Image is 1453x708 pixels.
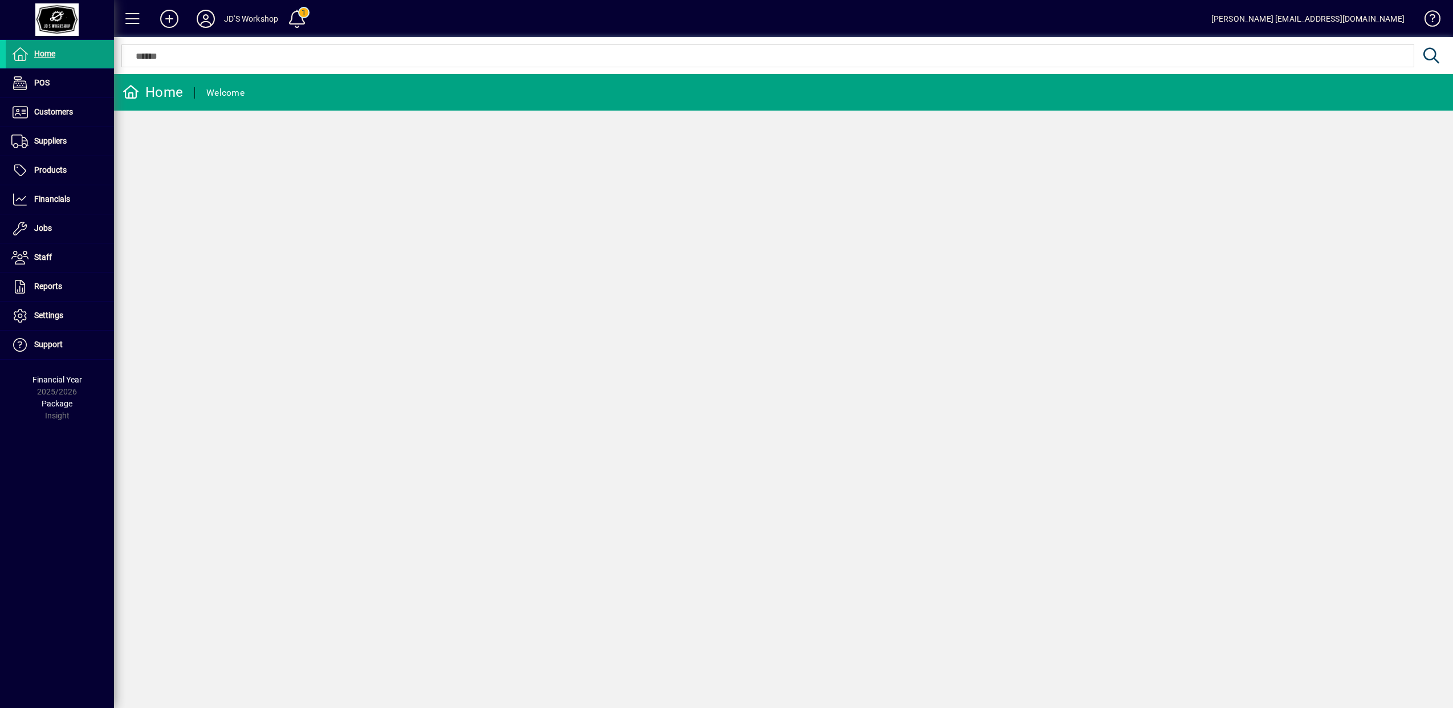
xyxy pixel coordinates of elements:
[1211,10,1405,28] div: [PERSON_NAME] [EMAIL_ADDRESS][DOMAIN_NAME]
[32,375,82,384] span: Financial Year
[123,83,183,101] div: Home
[34,282,62,291] span: Reports
[42,399,72,408] span: Package
[34,136,67,145] span: Suppliers
[6,331,114,359] a: Support
[188,9,224,29] button: Profile
[34,49,55,58] span: Home
[206,84,245,102] div: Welcome
[34,78,50,87] span: POS
[6,98,114,127] a: Customers
[34,194,70,204] span: Financials
[6,156,114,185] a: Products
[151,9,188,29] button: Add
[6,302,114,330] a: Settings
[6,127,114,156] a: Suppliers
[34,223,52,233] span: Jobs
[6,272,114,301] a: Reports
[34,340,63,349] span: Support
[6,185,114,214] a: Financials
[34,311,63,320] span: Settings
[1416,2,1439,39] a: Knowledge Base
[34,165,67,174] span: Products
[6,214,114,243] a: Jobs
[34,253,52,262] span: Staff
[6,69,114,97] a: POS
[34,107,73,116] span: Customers
[6,243,114,272] a: Staff
[224,10,278,28] div: JD'S Workshop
